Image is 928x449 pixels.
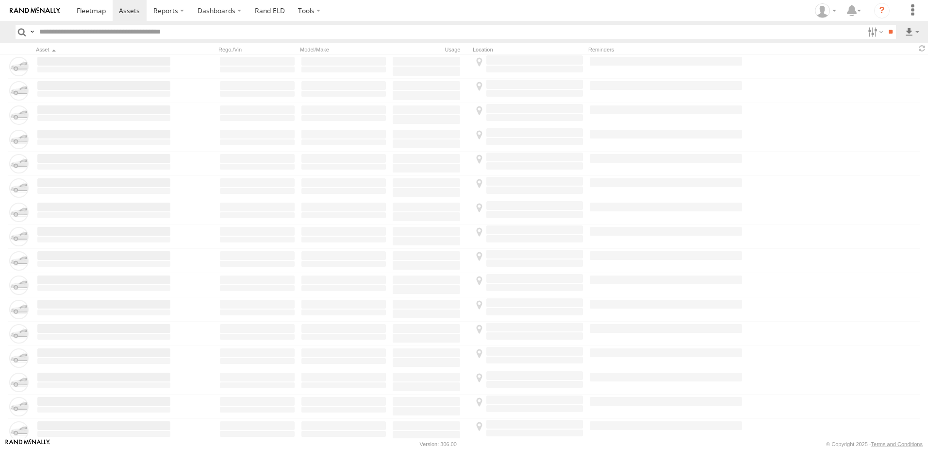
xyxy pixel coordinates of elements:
[826,441,923,447] div: © Copyright 2025 -
[588,46,744,53] div: Reminders
[300,46,387,53] div: Model/Make
[916,44,928,53] span: Refresh
[864,25,885,39] label: Search Filter Options
[28,25,36,39] label: Search Query
[391,46,469,53] div: Usage
[904,25,920,39] label: Export results as...
[218,46,296,53] div: Rego./Vin
[420,441,457,447] div: Version: 306.00
[36,46,172,53] div: Click to Sort
[473,46,584,53] div: Location
[812,3,840,18] div: Tim Zylstra
[874,3,890,18] i: ?
[10,7,60,14] img: rand-logo.svg
[5,439,50,449] a: Visit our Website
[871,441,923,447] a: Terms and Conditions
